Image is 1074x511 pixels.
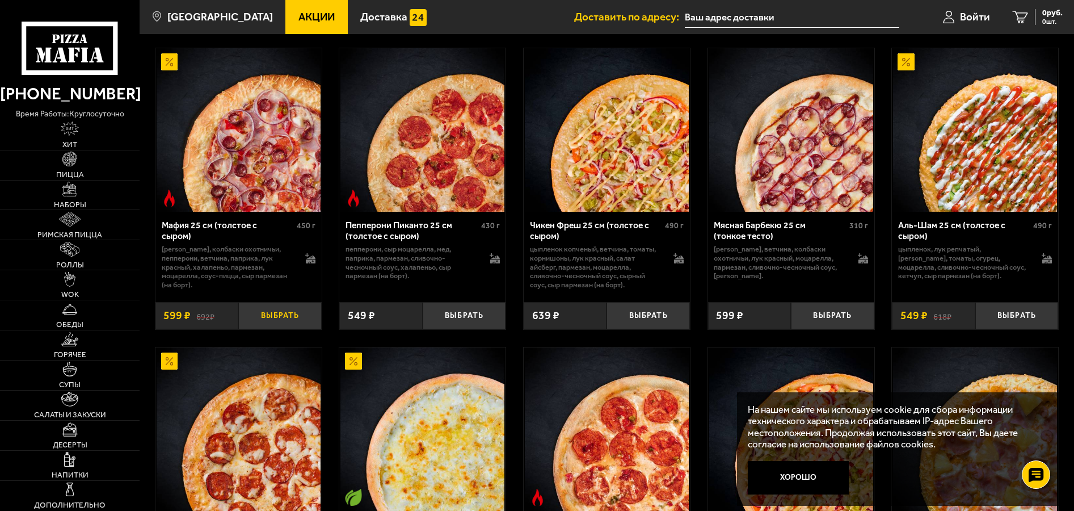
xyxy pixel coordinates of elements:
p: пепперони, сыр Моцарелла, мед, паприка, пармезан, сливочно-чесночный соус, халапеньо, сыр пармеза... [346,245,478,280]
div: Мафия 25 см (толстое с сыром) [162,220,294,242]
a: АкционныйАль-Шам 25 см (толстое с сыром) [892,48,1058,212]
p: цыпленок, лук репчатый, [PERSON_NAME], томаты, огурец, моцарелла, сливочно-чесночный соус, кетчуп... [898,245,1031,280]
span: WOK [61,291,79,299]
span: Супы [59,381,81,389]
span: [GEOGRAPHIC_DATA] [167,12,273,23]
span: Войти [960,12,990,23]
button: Выбрать [975,302,1059,329]
span: 450 г [297,221,315,231]
img: Акционный [345,353,362,370]
a: Чикен Фреш 25 см (толстое с сыром) [524,48,690,212]
span: 549 ₽ [348,309,375,322]
span: Салаты и закуски [34,411,106,419]
span: Пицца [56,171,84,179]
a: АкционныйОстрое блюдоМафия 25 см (толстое с сыром) [155,48,322,212]
img: Чикен Фреш 25 см (толстое с сыром) [525,48,689,212]
span: 599 ₽ [163,309,191,322]
span: 310 г [849,221,868,231]
a: Мясная Барбекю 25 см (тонкое тесто) [708,48,874,212]
span: 599 ₽ [716,309,743,322]
span: Десерты [53,441,87,449]
span: 430 г [481,221,500,231]
p: [PERSON_NAME], колбаски охотничьи, пепперони, ветчина, паприка, лук красный, халапеньо, пармезан,... [162,245,294,290]
input: Ваш адрес доставки [685,7,900,28]
span: Дополнительно [34,501,106,509]
button: Выбрать [423,302,506,329]
button: Выбрать [607,302,690,329]
span: Обеды [56,321,83,329]
img: Острое блюдо [345,190,362,207]
s: 692 ₽ [196,310,214,321]
button: Хорошо [748,461,848,495]
span: 0 руб. [1042,9,1063,17]
div: Чикен Фреш 25 см (толстое с сыром) [530,220,662,242]
img: 15daf4d41897b9f0e9f617042186c801.svg [410,9,427,26]
img: Акционный [898,53,915,70]
span: Напитки [52,471,89,479]
p: [PERSON_NAME], ветчина, колбаски охотничьи, лук красный, моцарелла, пармезан, сливочно-чесночный ... [714,245,846,280]
span: Доставка [360,12,407,23]
img: Акционный [161,53,178,70]
span: Горячее [54,351,86,359]
span: 639 ₽ [532,309,559,322]
img: Мафия 25 см (толстое с сыром) [157,48,321,212]
img: Аль-Шам 25 см (толстое с сыром) [893,48,1057,212]
img: Акционный [161,353,178,370]
img: Мясная Барбекю 25 см (тонкое тесто) [709,48,873,212]
span: Наборы [54,201,86,209]
img: Острое блюдо [529,489,546,506]
p: На нашем сайте мы используем cookie для сбора информации технического характера и обрабатываем IP... [748,404,1041,450]
div: Пепперони Пиканто 25 см (толстое с сыром) [346,220,478,242]
span: Роллы [56,261,84,269]
a: Острое блюдоПепперони Пиканто 25 см (толстое с сыром) [339,48,506,212]
span: 490 г [1033,221,1052,231]
button: Выбрать [238,302,322,329]
s: 618 ₽ [933,310,951,321]
span: Римская пицца [37,231,102,239]
div: Мясная Барбекю 25 см (тонкое тесто) [714,220,846,242]
span: Доставить по адресу: [574,12,685,23]
span: 0 шт. [1042,18,1063,25]
button: Выбрать [791,302,874,329]
p: цыпленок копченый, ветчина, томаты, корнишоны, лук красный, салат айсберг, пармезан, моцарелла, с... [530,245,663,290]
span: 549 ₽ [900,309,928,322]
img: Острое блюдо [161,190,178,207]
img: Вегетарианское блюдо [345,489,362,506]
span: Хит [62,141,77,149]
span: Акции [298,12,335,23]
span: 490 г [665,221,684,231]
img: Пепперони Пиканто 25 см (толстое с сыром) [340,48,504,212]
div: Аль-Шам 25 см (толстое с сыром) [898,220,1030,242]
